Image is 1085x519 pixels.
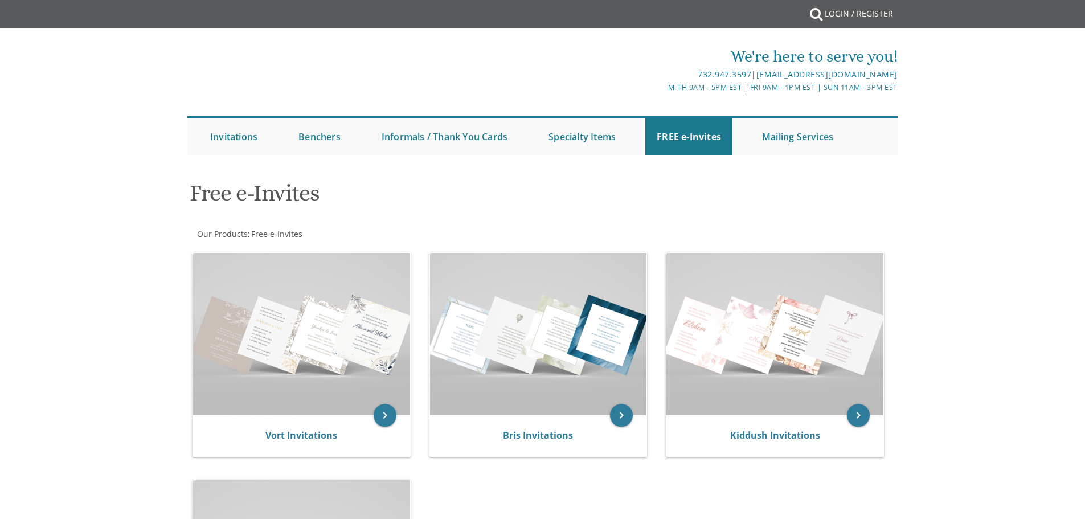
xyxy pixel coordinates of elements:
[645,118,732,155] a: FREE e-Invites
[698,69,751,80] a: 732.947.3597
[847,404,870,427] a: keyboard_arrow_right
[190,181,654,214] h1: Free e-Invites
[756,69,898,80] a: [EMAIL_ADDRESS][DOMAIN_NAME]
[251,228,302,239] span: Free e-Invites
[425,68,898,81] div: |
[425,45,898,68] div: We're here to serve you!
[265,429,337,442] a: Vort Invitations
[751,118,845,155] a: Mailing Services
[250,228,302,239] a: Free e-Invites
[193,253,410,415] img: Vort Invitations
[370,118,519,155] a: Informals / Thank You Cards
[503,429,573,442] a: Bris Invitations
[287,118,352,155] a: Benchers
[430,253,647,415] img: Bris Invitations
[374,404,396,427] a: keyboard_arrow_right
[199,118,269,155] a: Invitations
[187,228,543,240] div: :
[425,81,898,93] div: M-Th 9am - 5pm EST | Fri 9am - 1pm EST | Sun 11am - 3pm EST
[537,118,627,155] a: Specialty Items
[610,404,633,427] a: keyboard_arrow_right
[730,429,820,442] a: Kiddush Invitations
[666,253,883,415] img: Kiddush Invitations
[196,228,248,239] a: Our Products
